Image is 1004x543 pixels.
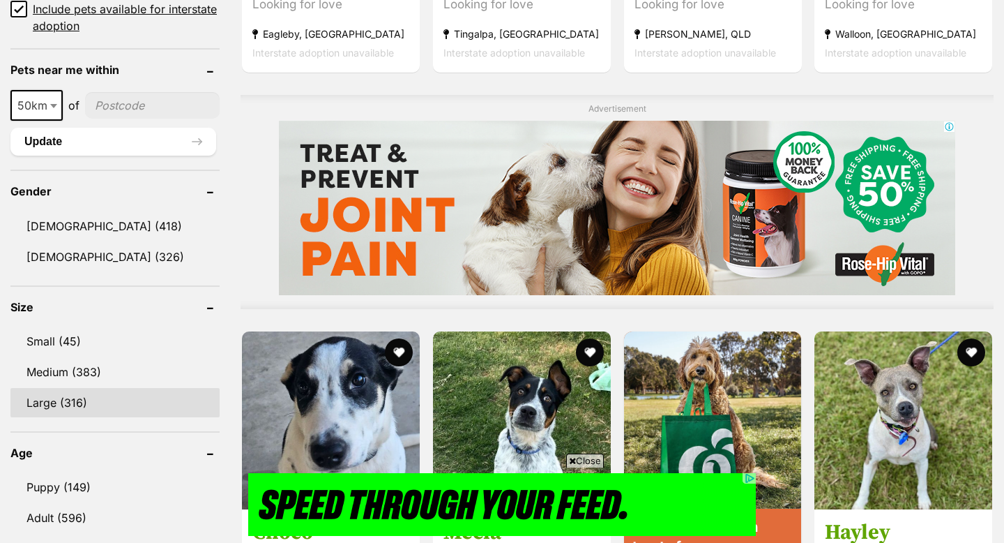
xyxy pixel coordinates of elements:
img: Choco - Border Collie Dog [242,332,420,509]
a: Small (45) [10,327,220,356]
div: Advertisement [241,95,994,309]
span: Include pets available for interstate adoption [33,1,220,34]
span: Interstate adoption unavailable [252,47,394,59]
img: Meela - Australian Cattle Dog [433,332,611,509]
header: Age [10,447,220,459]
span: Interstate adoption unavailable [443,47,585,59]
span: Interstate adoption unavailable [825,47,966,59]
strong: Eagleby, [GEOGRAPHIC_DATA] [252,24,409,43]
iframe: Advertisement [279,121,955,295]
span: of [68,97,79,114]
a: Adult (596) [10,503,220,533]
input: postcode [85,92,220,119]
iframe: Advertisement [248,473,756,536]
strong: Walloon, [GEOGRAPHIC_DATA] [825,24,982,43]
a: Puppy (149) [10,473,220,502]
img: Hayley - Staffordshire Bull Terrier Dog [814,332,992,509]
a: [DEMOGRAPHIC_DATA] (326) [10,242,220,271]
header: Pets near me within [10,64,220,76]
span: 50km [10,90,63,121]
span: 50km [12,96,61,115]
span: Interstate adoption unavailable [634,47,776,59]
button: favourite [385,339,413,366]
header: Size [10,301,220,313]
strong: [PERSON_NAME], QLD [634,24,791,43]
button: favourite [957,339,985,366]
button: Update [10,128,216,156]
a: Include pets available for interstate adoption [10,1,220,34]
a: Medium (383) [10,357,220,387]
span: Close [566,454,604,468]
header: Gender [10,185,220,198]
a: Large (316) [10,388,220,417]
strong: Tingalpa, [GEOGRAPHIC_DATA] [443,24,600,43]
a: [DEMOGRAPHIC_DATA] (418) [10,211,220,241]
button: favourite [576,339,604,366]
